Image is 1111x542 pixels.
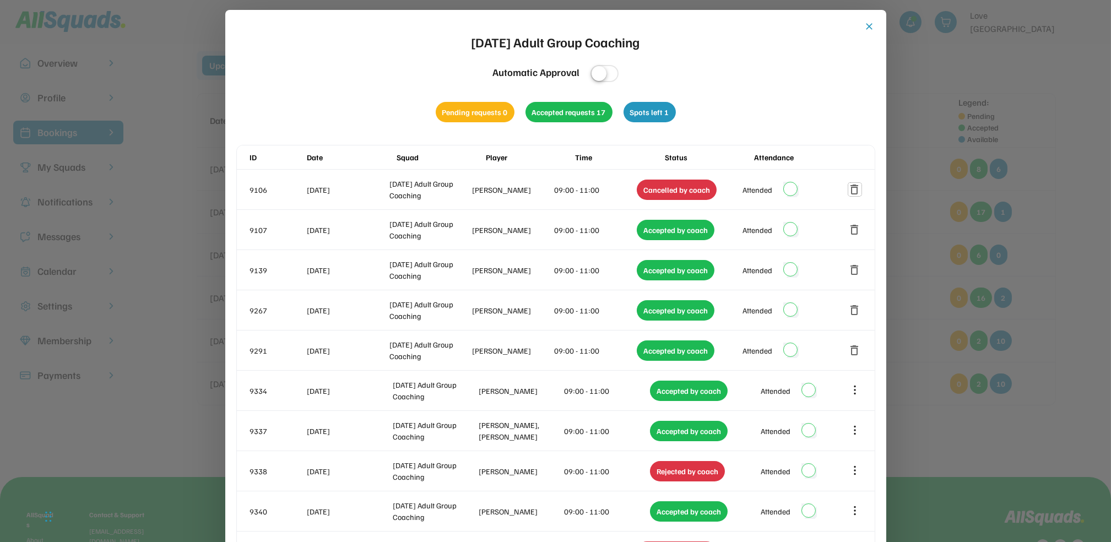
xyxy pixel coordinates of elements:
[555,264,635,276] div: 09:00 - 11:00
[848,223,861,236] button: delete
[307,224,388,236] div: [DATE]
[565,506,648,517] div: 09:00 - 11:00
[754,151,841,163] div: Attendance
[848,183,861,196] button: delete
[389,178,470,201] div: [DATE] Adult Group Coaching
[555,224,635,236] div: 09:00 - 11:00
[743,184,772,196] div: Attended
[307,506,391,517] div: [DATE]
[637,220,714,240] div: Accepted by coach
[492,65,579,80] div: Automatic Approval
[637,300,714,321] div: Accepted by coach
[472,305,552,316] div: [PERSON_NAME]
[761,506,790,517] div: Attended
[250,345,305,356] div: 9291
[743,224,772,236] div: Attended
[307,264,388,276] div: [DATE]
[637,260,714,280] div: Accepted by coach
[472,345,552,356] div: [PERSON_NAME]
[848,263,861,277] button: delete
[555,184,635,196] div: 09:00 - 11:00
[307,425,391,437] div: [DATE]
[436,102,514,122] div: Pending requests 0
[307,345,388,356] div: [DATE]
[761,425,790,437] div: Attended
[650,381,728,401] div: Accepted by coach
[761,385,790,397] div: Attended
[472,184,552,196] div: [PERSON_NAME]
[389,218,470,241] div: [DATE] Adult Group Coaching
[472,264,552,276] div: [PERSON_NAME]
[389,339,470,362] div: [DATE] Adult Group Coaching
[743,345,772,356] div: Attended
[393,500,476,523] div: [DATE] Adult Group Coaching
[250,151,305,163] div: ID
[250,224,305,236] div: 9107
[250,184,305,196] div: 9106
[307,151,394,163] div: Date
[650,421,728,441] div: Accepted by coach
[479,385,562,397] div: [PERSON_NAME]
[761,465,790,477] div: Attended
[743,305,772,316] div: Attended
[479,465,562,477] div: [PERSON_NAME]
[393,459,476,483] div: [DATE] Adult Group Coaching
[472,224,552,236] div: [PERSON_NAME]
[555,345,635,356] div: 09:00 - 11:00
[389,299,470,322] div: [DATE] Adult Group Coaching
[575,151,662,163] div: Time
[479,506,562,517] div: [PERSON_NAME]
[650,501,728,522] div: Accepted by coach
[250,465,305,477] div: 9338
[555,305,635,316] div: 09:00 - 11:00
[250,506,305,517] div: 9340
[637,180,717,200] div: Cancelled by coach
[864,21,875,32] button: close
[486,151,573,163] div: Player
[250,305,305,316] div: 9267
[393,419,476,442] div: [DATE] Adult Group Coaching
[397,151,484,163] div: Squad
[650,461,725,481] div: Rejected by coach
[472,32,640,52] div: [DATE] Adult Group Coaching
[565,465,648,477] div: 09:00 - 11:00
[250,425,305,437] div: 9337
[743,264,772,276] div: Attended
[307,465,391,477] div: [DATE]
[848,344,861,357] button: delete
[250,385,305,397] div: 9334
[565,385,648,397] div: 09:00 - 11:00
[637,340,714,361] div: Accepted by coach
[250,264,305,276] div: 9139
[665,151,752,163] div: Status
[389,258,470,281] div: [DATE] Adult Group Coaching
[307,385,391,397] div: [DATE]
[307,184,388,196] div: [DATE]
[393,379,476,402] div: [DATE] Adult Group Coaching
[525,102,613,122] div: Accepted requests 17
[848,303,861,317] button: delete
[565,425,648,437] div: 09:00 - 11:00
[479,419,562,442] div: [PERSON_NAME], [PERSON_NAME]
[624,102,676,122] div: Spots left 1
[307,305,388,316] div: [DATE]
